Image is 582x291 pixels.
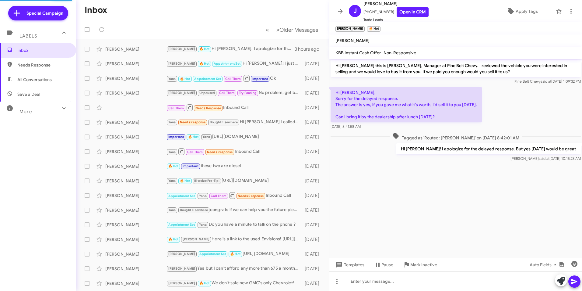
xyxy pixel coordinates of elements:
nav: Page navigation example [262,23,322,36]
span: Yana [202,135,210,139]
span: [DATE] 8:41:58 AM [331,124,361,129]
span: Save a Deal [17,91,40,97]
span: Templates [334,259,364,270]
div: [URL][DOMAIN_NAME] [166,133,302,140]
span: Yana [168,150,176,154]
button: Apply Tags [491,6,553,17]
span: Call Them [187,150,203,154]
span: Yana [199,223,207,227]
div: [DATE] [302,236,324,242]
span: Inbox [17,47,69,53]
span: Appointment Set [194,77,221,81]
span: Call Them [168,106,184,110]
span: [PERSON_NAME] [168,281,195,285]
div: Inbound Call [166,148,302,155]
div: No problem, get better soon! [166,89,302,96]
span: 🔥 Hot [199,62,210,66]
div: [URL][DOMAIN_NAME] [166,177,302,184]
span: Labels [19,33,37,39]
div: these two are diesel [166,163,302,170]
span: Yana [199,194,207,198]
div: [PERSON_NAME] [105,266,166,272]
span: More [19,109,32,114]
span: Apply Tags [516,6,538,17]
div: [PERSON_NAME] [105,149,166,155]
span: Bitesize Pro-Tip! [194,179,219,183]
div: [DATE] [302,75,324,81]
div: [DATE] [302,105,324,111]
span: [PERSON_NAME] [168,91,195,95]
div: Do you have a minute to talk on the phone ? [166,221,302,228]
div: [PERSON_NAME] [105,119,166,125]
span: Appointment Set [199,252,226,256]
span: « [266,26,269,34]
p: Hi [PERSON_NAME] this is [PERSON_NAME], Manager at Pine Belt Chevy. I reviewed the vehicle you we... [331,60,581,77]
span: Try Pausing [239,91,257,95]
span: Pine Belt Chevy [DATE] 1:09:32 PM [514,79,581,84]
span: Needs Response [195,106,221,110]
div: Ok [166,74,302,82]
span: [PERSON_NAME] [168,47,195,51]
div: [PERSON_NAME] [105,222,166,228]
span: Important [168,135,184,139]
h1: Inbox [85,5,107,15]
p: Hi [PERSON_NAME], Sorry for the delayed response. The answer is yes, if you gave me what it's wor... [331,87,482,122]
div: [PERSON_NAME] [105,90,166,96]
span: Bought Elsewhere [180,208,208,212]
span: Call Them [219,91,235,95]
div: Yea but I can't afford any more than 675 a month and I don't have money to put down. Can barely a... [166,265,302,272]
div: [PERSON_NAME] [105,280,166,286]
span: Special Campaign [26,10,63,16]
div: [DATE] [302,266,324,272]
span: Yana [168,120,176,124]
span: Auto Fields [530,259,559,270]
button: Previous [262,23,273,36]
div: congrats if we can help you the future please let me know [166,207,302,214]
span: said at [539,156,549,161]
span: [PERSON_NAME] [335,38,370,43]
div: [PERSON_NAME] [105,207,166,213]
span: Important [183,164,198,168]
span: Important [252,77,268,81]
span: Appointment Set [168,223,195,227]
span: said at [541,79,551,84]
div: Inbound Call [166,104,302,111]
div: [PERSON_NAME] [105,46,166,52]
span: Call Them [211,194,226,198]
span: [PERSON_NAME] [168,267,195,271]
div: [DATE] [302,251,324,257]
span: Needs Response [238,194,264,198]
small: 🔥 Hot [367,26,380,32]
div: 3 hours ago [295,46,324,52]
div: Hi [PERSON_NAME]! I apologize for the delayed response. But yes [DATE] would be great [166,45,295,52]
span: Bought Elsewhere [210,120,238,124]
div: [URL][DOMAIN_NAME] [166,250,302,257]
div: [PERSON_NAME] [105,75,166,81]
small: [PERSON_NAME] [335,26,365,32]
span: Needs Response [180,120,206,124]
span: Trade Leads [363,17,429,23]
span: Appointment Set [168,194,195,198]
span: 🔥 Hot [230,252,240,256]
div: [PERSON_NAME] [105,134,166,140]
p: Hi [PERSON_NAME]! I apologize for the delayed response. But yes [DATE] would be great [396,143,581,154]
div: [DATE] [302,90,324,96]
span: All Conversations [17,77,52,83]
span: 🔥 Hot [199,281,210,285]
div: [PERSON_NAME] [105,251,166,257]
span: » [276,26,279,34]
span: Needs Response [207,150,233,154]
button: Pause [369,259,398,270]
span: Mark Inactive [410,259,437,270]
div: Here is a link to the used Envisions! [URL][DOMAIN_NAME] [166,236,302,243]
a: Special Campaign [8,6,68,20]
span: 🔥 Hot [180,77,190,81]
span: [PERSON_NAME] [183,237,210,241]
span: 🔥 Hot [188,135,198,139]
span: 🔥 Hot [168,237,179,241]
span: Yana [168,208,176,212]
div: [PERSON_NAME] [105,61,166,67]
span: Yana [168,179,176,183]
div: [DATE] [302,178,324,184]
div: [DATE] [302,119,324,125]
